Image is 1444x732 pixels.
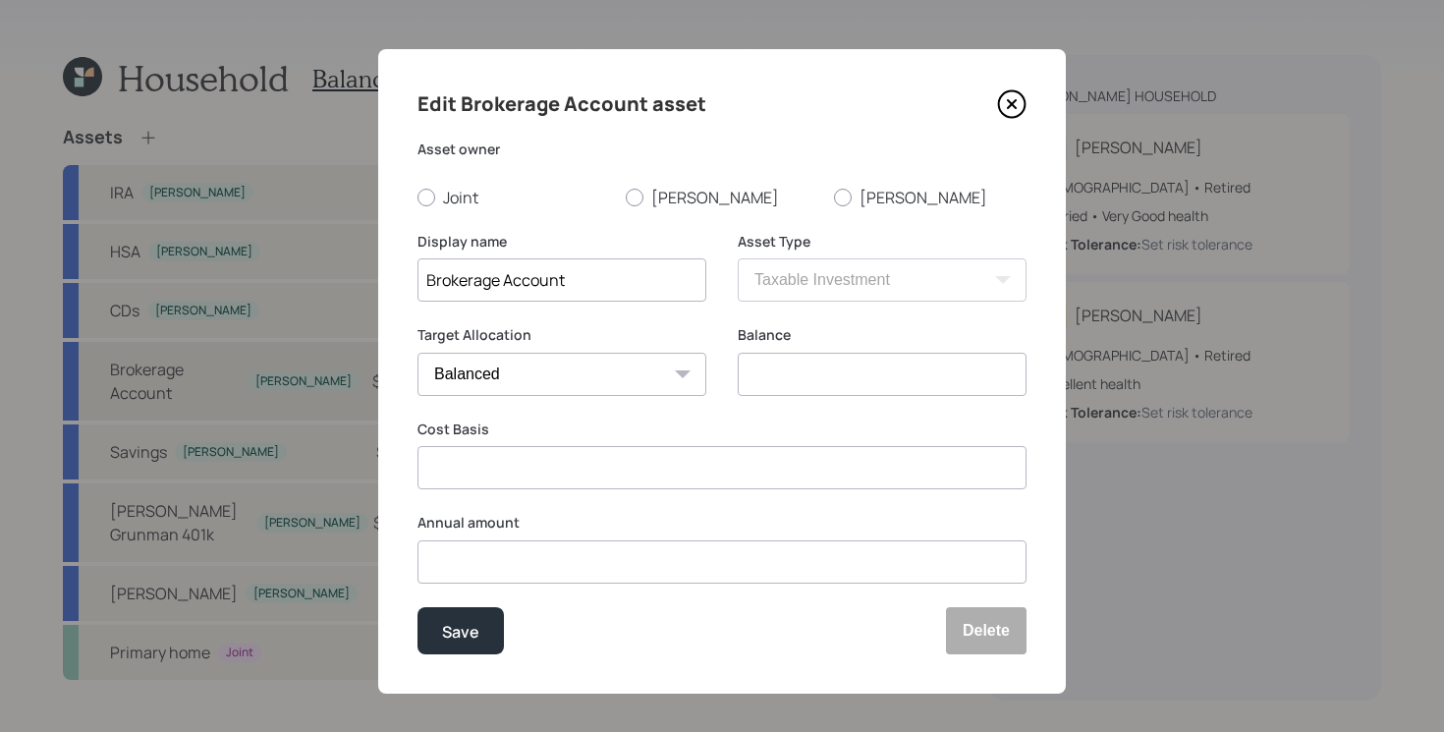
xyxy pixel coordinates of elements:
[834,187,1027,208] label: [PERSON_NAME]
[626,187,818,208] label: [PERSON_NAME]
[417,513,1027,533] label: Annual amount
[417,88,706,120] h4: Edit Brokerage Account asset
[738,232,1027,252] label: Asset Type
[946,607,1027,654] button: Delete
[417,140,1027,159] label: Asset owner
[417,325,706,345] label: Target Allocation
[738,325,1027,345] label: Balance
[417,232,706,252] label: Display name
[417,420,1027,439] label: Cost Basis
[417,607,504,654] button: Save
[442,618,479,645] div: Save
[417,187,610,208] label: Joint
